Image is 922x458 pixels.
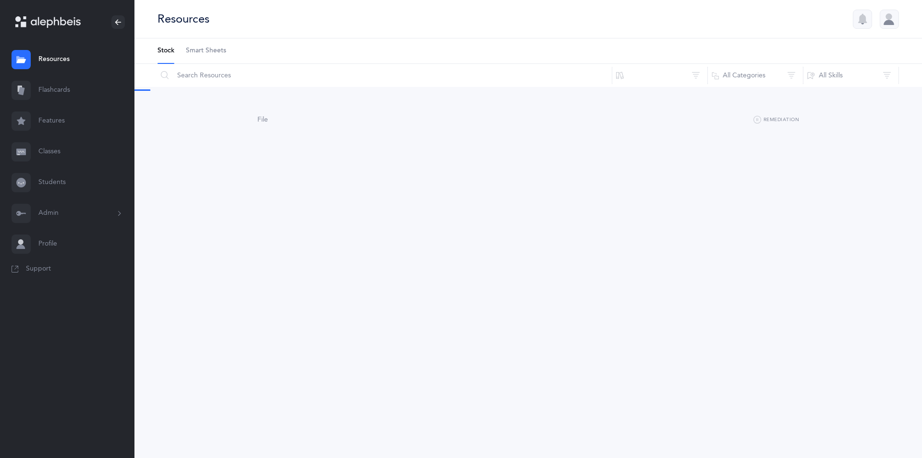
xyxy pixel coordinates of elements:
[803,64,899,87] button: All Skills
[26,264,51,274] span: Support
[186,46,226,56] span: Smart Sheets
[257,116,268,124] span: File
[753,114,799,126] button: Remediation
[707,64,803,87] button: All Categories
[157,64,612,87] input: Search Resources
[158,11,209,27] div: Resources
